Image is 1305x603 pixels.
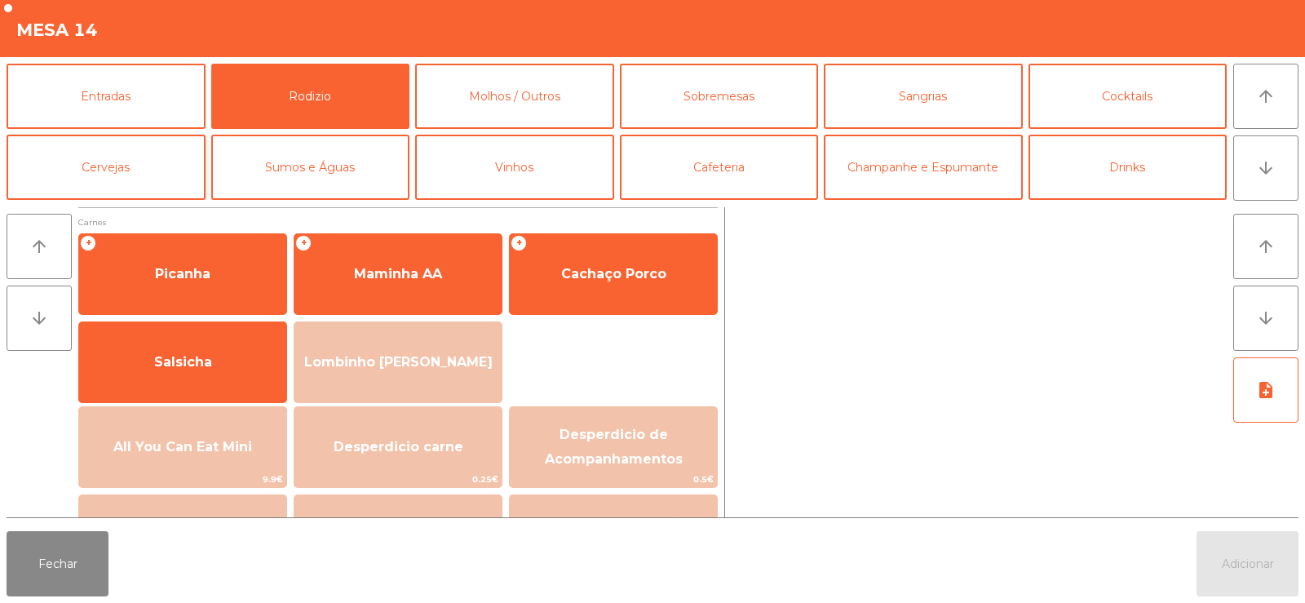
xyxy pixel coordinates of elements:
[78,215,718,230] span: Carnes
[1233,286,1298,351] button: arrow_downward
[7,214,72,279] button: arrow_upward
[620,135,819,200] button: Cafeteria
[211,64,410,129] button: Rodizio
[211,135,410,200] button: Sumos e Águas
[1256,308,1276,328] i: arrow_downward
[545,427,683,467] span: Desperdicio de Acompanhamentos
[1233,135,1298,201] button: arrow_downward
[1256,237,1276,256] i: arrow_upward
[1233,214,1298,279] button: arrow_upward
[1233,64,1298,129] button: arrow_upward
[16,18,98,42] h4: Mesa 14
[824,135,1023,200] button: Champanhe e Espumante
[155,266,210,282] span: Picanha
[7,135,206,200] button: Cervejas
[1233,357,1298,423] button: note_add
[294,472,502,487] span: 0.25€
[415,64,614,129] button: Molhos / Outros
[29,308,49,328] i: arrow_downward
[620,64,819,129] button: Sobremesas
[510,472,717,487] span: 0.5€
[533,515,694,555] span: All You Can Eat - Odive Almoço
[113,439,252,454] span: All You Can Eat Mini
[295,235,312,251] span: +
[354,266,442,282] span: Maminha AA
[154,354,212,370] span: Salsicha
[561,266,666,282] span: Cachaço Porco
[7,531,108,596] button: Fechar
[334,439,463,454] span: Desperdicio carne
[1256,86,1276,106] i: arrow_upward
[80,235,96,251] span: +
[415,135,614,200] button: Vinhos
[1256,158,1276,178] i: arrow_downward
[511,235,527,251] span: +
[304,354,493,370] span: Lombinho [PERSON_NAME]
[1029,64,1228,129] button: Cocktails
[79,472,286,487] span: 9.9€
[7,286,72,351] button: arrow_downward
[7,64,206,129] button: Entradas
[1256,380,1276,400] i: note_add
[824,64,1023,129] button: Sangrias
[29,237,49,256] i: arrow_upward
[1029,135,1228,200] button: Drinks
